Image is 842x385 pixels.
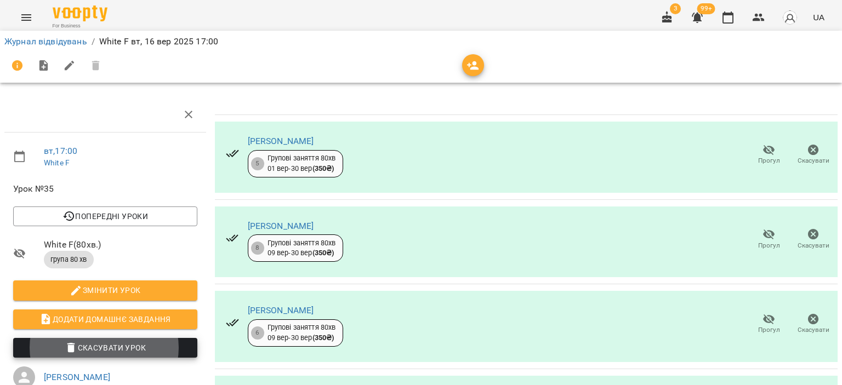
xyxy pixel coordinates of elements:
[4,35,838,48] nav: breadcrumb
[791,309,835,340] button: Скасувати
[248,136,314,146] a: [PERSON_NAME]
[312,164,334,173] b: ( 350 ₴ )
[44,372,110,382] a: [PERSON_NAME]
[758,241,780,250] span: Прогул
[44,238,197,251] span: White F ( 80 хв. )
[268,153,336,174] div: Групові заняття 80хв 01 вер - 30 вер
[747,224,791,255] button: Прогул
[99,35,218,48] p: White F вт, 16 вер 2025 17:00
[44,158,70,167] a: White F
[782,10,798,25] img: avatar_s.png
[798,241,829,250] span: Скасувати
[791,224,835,255] button: Скасувати
[22,284,189,297] span: Змінити урок
[798,325,829,335] span: Скасувати
[747,140,791,170] button: Прогул
[248,305,314,315] a: [PERSON_NAME]
[13,4,39,31] button: Menu
[22,210,189,223] span: Попередні уроки
[13,309,197,329] button: Додати домашнє завдання
[312,334,334,342] b: ( 350 ₴ )
[53,5,107,21] img: Voopty Logo
[251,326,264,340] div: 6
[798,156,829,165] span: Скасувати
[758,325,780,335] span: Прогул
[791,140,835,170] button: Скасувати
[13,280,197,300] button: Змінити урок
[248,221,314,231] a: [PERSON_NAME]
[268,238,336,258] div: Групові заняття 80хв 09 вер - 30 вер
[13,338,197,358] button: Скасувати Урок
[697,3,715,14] span: 99+
[53,22,107,30] span: For Business
[92,35,95,48] li: /
[44,146,77,156] a: вт , 17:00
[13,182,197,196] span: Урок №35
[251,157,264,170] div: 5
[747,309,791,340] button: Прогул
[44,255,94,265] span: група 80 хв
[813,12,824,23] span: UA
[312,249,334,257] b: ( 350 ₴ )
[4,36,87,47] a: Журнал відвідувань
[22,313,189,326] span: Додати домашнє завдання
[758,156,780,165] span: Прогул
[268,323,336,343] div: Групові заняття 80хв 09 вер - 30 вер
[670,3,681,14] span: 3
[251,242,264,255] div: 8
[809,7,829,27] button: UA
[13,206,197,226] button: Попередні уроки
[22,341,189,354] span: Скасувати Урок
